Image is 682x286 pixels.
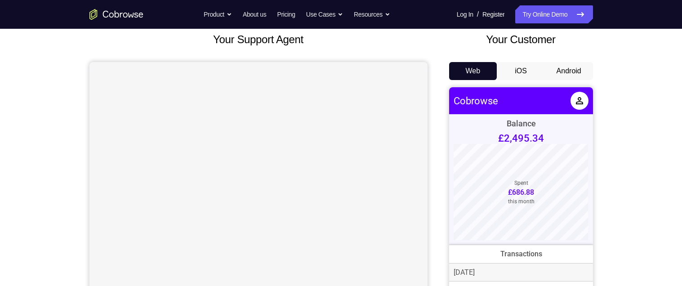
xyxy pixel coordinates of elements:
[117,259,139,267] div: £37.97
[457,5,473,23] a: Log In
[59,101,85,109] span: £686.88
[117,204,139,212] div: £96.03
[449,31,593,48] h2: Your Customer
[243,5,266,23] a: About us
[27,254,63,264] div: Morrisons
[277,5,295,23] a: Pricing
[497,62,545,80] button: iOS
[515,5,593,23] a: Try Online Demo
[89,9,143,20] a: Go to the home page
[27,264,77,272] div: [DATE] at 2:05 AM
[89,31,428,48] h2: Your Support Agent
[4,8,49,19] a: Cobrowse
[306,5,343,23] button: Use Cases
[27,227,67,236] div: KinderCare
[27,237,77,244] div: [DATE] at 6:01 AM
[58,31,87,41] p: Balance
[27,210,77,217] div: [DATE] at 1:08 PM
[113,231,139,240] div: £552.88
[49,45,95,57] p: £2,495.34
[449,62,497,80] button: Web
[545,62,593,80] button: Android
[482,5,504,23] a: Register
[477,9,479,20] span: /
[204,5,232,23] button: Product
[27,199,68,209] div: EDF Energy
[59,93,85,117] div: Spent this month
[354,5,390,23] button: Resources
